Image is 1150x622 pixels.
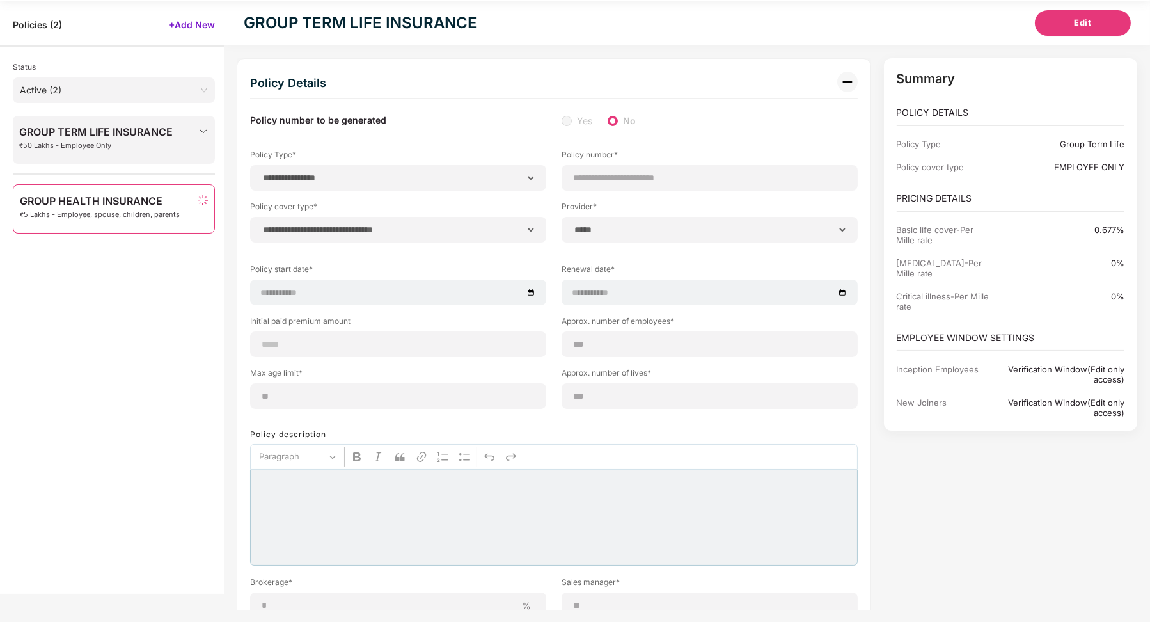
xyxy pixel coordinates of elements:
span: No [618,114,641,128]
span: GROUP HEALTH INSURANCE [20,195,180,207]
img: svg+xml;base64,PHN2ZyB3aWR0aD0iMzIiIGhlaWdodD0iMzIiIHZpZXdCb3g9IjAgMCAzMiAzMiIgZmlsbD0ibm9uZSIgeG... [837,72,858,92]
label: Policy start date* [250,264,546,280]
label: Policy number to be generated [250,114,386,128]
span: +Add New [169,19,215,31]
label: Policy description [250,429,326,439]
div: Group Term Life [991,139,1124,149]
div: Verification Window(Edit only access) [991,364,1124,385]
div: Policy Type [897,139,992,149]
div: New Joiners [897,397,992,418]
div: Verification Window(Edit only access) [991,397,1124,418]
span: Policies ( 2 ) [13,19,62,31]
div: Policy Details [250,72,326,95]
span: ₹5 Lakhs - Employee, spouse, children, parents [20,211,180,219]
span: Active (2) [20,81,208,100]
div: GROUP TERM LIFE INSURANCE [244,12,477,35]
div: Critical illness-Per Mille rate [897,291,992,312]
p: POLICY DETAILS [897,106,1125,120]
div: 0.677% [991,225,1124,235]
label: Policy cover type* [250,201,546,217]
label: Approx. number of employees* [562,315,858,331]
label: Renewal date* [562,264,858,280]
label: Policy Type* [250,149,546,165]
label: Sales manager* [562,577,858,593]
div: Inception Employees [897,364,992,385]
div: 0% [991,258,1124,268]
span: GROUP TERM LIFE INSURANCE [19,126,173,138]
p: EMPLOYEE WINDOW SETTINGS [897,331,1125,345]
div: Rich Text Editor, main [250,470,858,566]
button: Edit [1035,10,1131,36]
span: Edit [1075,17,1092,29]
label: Policy number* [562,149,858,165]
label: Max age limit* [250,367,546,383]
span: % [517,600,536,612]
div: [MEDICAL_DATA]-Per Mille rate [897,258,992,278]
label: Initial paid premium amount [250,315,546,331]
div: EMPLOYEE ONLY [991,162,1124,172]
button: Paragraph [253,447,342,467]
label: Brokerage* [250,577,546,593]
p: Summary [897,71,1125,86]
div: 0% [991,291,1124,301]
p: PRICING DETAILS [897,191,1125,205]
div: Editor toolbar [250,444,858,470]
img: svg+xml;base64,PHN2ZyBpZD0iRHJvcGRvd24tMzJ4MzIiIHhtbG5zPSJodHRwOi8vd3d3LnczLm9yZy8yMDAwL3N2ZyIgd2... [198,126,209,136]
label: Approx. number of lives* [562,367,858,383]
span: Paragraph [259,449,326,465]
div: Policy cover type [897,162,992,172]
div: Basic life cover-Per Mille rate [897,225,992,245]
span: Yes [572,114,597,128]
label: Provider* [562,201,858,217]
span: ₹50 Lakhs - Employee Only [19,141,173,150]
span: Status [13,62,36,72]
